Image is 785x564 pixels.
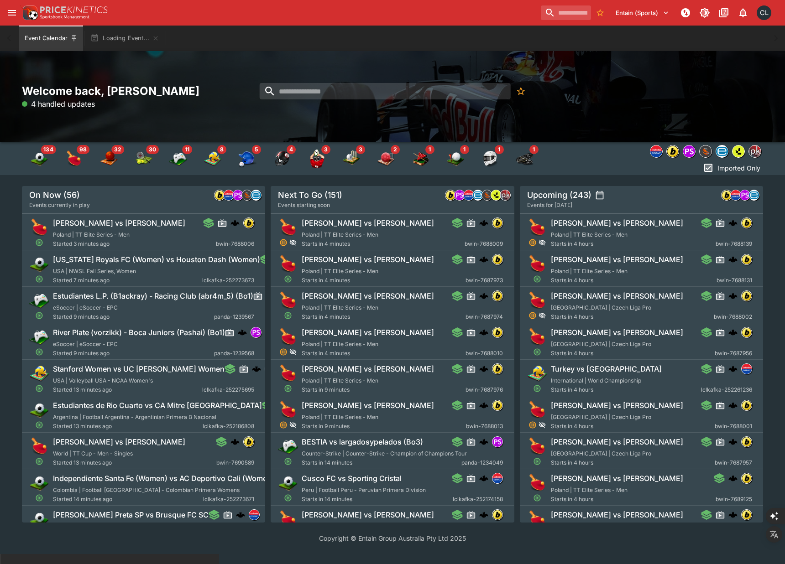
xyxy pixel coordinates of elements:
[251,327,262,338] div: pandascore
[99,150,118,168] img: basketball
[551,304,651,311] span: [GEOGRAPHIC_DATA] | Czech Liga Pro
[289,239,297,246] svg: Hidden
[202,276,254,285] span: lclkafka-252273673
[716,495,752,504] span: bwin-7689125
[516,150,534,168] img: athletics
[302,474,402,483] h6: Cusco FC vs Sporting Cristal
[278,473,298,493] img: soccer.png
[278,201,330,210] span: Events starting soon
[53,291,253,301] h6: Estudiantes L.P. (B1ackray) - Racing Club (abr4m_5) (Bo1)
[728,401,738,410] img: logo-cerberus.svg
[53,239,216,248] span: Started 3 minutes ago
[741,217,752,228] div: bwin
[29,436,49,456] img: table_tennis.png
[696,5,713,21] button: Toggle light/dark mode
[492,473,502,483] img: lclkafka.png
[203,495,254,504] span: lclkafka-252273671
[728,510,738,519] img: logo-cerberus.svg
[461,458,503,467] span: panda-1234049
[278,290,298,310] img: table_tennis.png
[541,5,591,20] input: search
[742,218,752,228] img: bwin.png
[302,255,434,264] h6: [PERSON_NAME] vs [PERSON_NAME]
[551,239,716,248] span: Starts in 4 hours
[491,190,501,200] img: lsports.jpeg
[466,385,503,394] span: bwin-7687976
[260,83,511,99] input: search
[492,218,502,228] img: bwin.png
[30,150,48,168] img: soccer
[29,254,49,274] img: soccer.png
[30,150,48,168] div: Soccer
[29,473,49,493] img: soccer.png
[215,190,225,200] img: bwin.png
[722,190,732,200] img: bwin.png
[516,150,534,168] div: Athletics
[491,190,502,201] div: lsports
[739,190,750,201] div: pandascore
[728,255,738,264] img: logo-cerberus.svg
[741,327,752,338] div: bwin
[492,290,503,301] div: bwin
[479,510,488,519] img: logo-cerberus.svg
[146,145,159,154] span: 30
[241,190,252,201] div: sportingsolutions
[479,474,488,483] img: logo-cerberus.svg
[204,150,222,168] img: volleyball
[482,190,492,200] img: sportingsolutions.jpeg
[740,190,750,200] img: pandascore.png
[742,400,752,410] img: bwin.png
[302,268,378,274] span: Poland | TT Elite Series - Men
[134,150,152,168] img: tennis
[302,291,434,301] h6: [PERSON_NAME] vs [PERSON_NAME]
[500,190,510,200] img: pricekinetics.png
[492,254,503,265] div: bwin
[251,190,261,200] img: betradar.png
[53,312,214,321] span: Started 9 minutes ago
[425,145,434,154] span: 1
[35,238,43,247] svg: Open
[728,218,738,228] img: logo-cerberus.svg
[77,145,89,154] span: 98
[216,458,254,467] span: bwin-7690589
[466,276,503,285] span: bwin-7687973
[700,145,712,157] img: sportingsolutions.jpeg
[666,145,679,158] div: bwin
[302,304,378,311] span: Poland | TT Elite Series - Men
[278,363,298,383] img: table_tennis.png
[551,401,683,410] h6: [PERSON_NAME] vs [PERSON_NAME]
[302,364,434,374] h6: [PERSON_NAME] vs [PERSON_NAME]
[714,312,752,321] span: bwin-7688002
[278,190,342,200] h5: Next To Go (151)
[527,327,547,347] img: table_tennis.png
[533,275,541,283] svg: Open
[230,218,240,228] img: logo-cerberus.svg
[35,311,43,320] svg: Open
[278,217,298,238] img: table_tennis.png
[466,312,503,321] span: bwin-7687974
[479,255,488,264] div: cerberus
[716,5,732,21] button: Documentation
[481,190,492,201] div: sportingsolutions
[29,190,80,200] h5: On Now (56)
[481,150,499,168] div: Motor Racing
[302,437,423,447] h6: BESTIA vs largadosypelados (Bo3)
[377,150,395,168] div: Handball
[29,290,49,310] img: esports.png
[111,145,124,154] span: 32
[204,150,222,168] div: Volleyball
[677,5,694,21] button: NOT Connected to PK
[749,190,759,200] img: betradar.png
[742,327,752,337] img: bwin.png
[742,364,752,374] img: lclkafka.png
[244,218,254,228] img: bwin.png
[527,290,547,310] img: table_tennis.png
[265,364,275,374] img: lclkafka.png
[391,145,400,154] span: 2
[513,83,529,99] button: No Bookmarks
[53,276,202,285] span: Started 7 minutes ago
[412,150,430,168] img: snooker
[273,150,291,168] img: american_football
[29,327,49,347] img: esports.png
[527,363,547,383] img: volleyball.png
